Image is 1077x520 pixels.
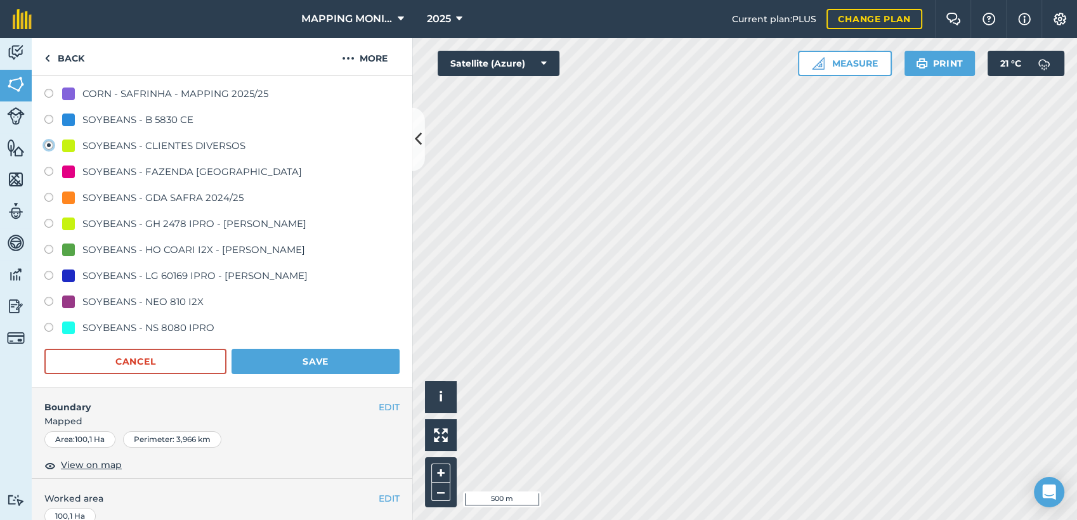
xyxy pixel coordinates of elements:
img: Ruler icon [812,57,825,70]
div: SOYBEANS - GDA SAFRA 2024/25 [82,190,244,205]
img: svg+xml;base64,PD94bWwgdmVyc2lvbj0iMS4wIiBlbmNvZGluZz0idXRmLTgiPz4KPCEtLSBHZW5lcmF0b3I6IEFkb2JlIE... [7,202,25,221]
div: SOYBEANS - CLIENTES DIVERSOS [82,138,245,153]
img: svg+xml;base64,PD94bWwgdmVyc2lvbj0iMS4wIiBlbmNvZGluZz0idXRmLTgiPz4KPCEtLSBHZW5lcmF0b3I6IEFkb2JlIE... [7,329,25,347]
button: Measure [798,51,892,76]
span: MAPPING MONITORAMENTO AGRICOLA [301,11,393,27]
div: Open Intercom Messenger [1034,477,1064,507]
div: SOYBEANS - LG 60169 IPRO - [PERSON_NAME] [82,268,308,283]
a: Back [32,38,97,75]
img: A cog icon [1052,13,1067,25]
span: Mapped [32,414,412,428]
span: 2025 [427,11,451,27]
button: Cancel [44,349,226,374]
img: Two speech bubbles overlapping with the left bubble in the forefront [946,13,961,25]
button: + [431,464,450,483]
img: svg+xml;base64,PD94bWwgdmVyc2lvbj0iMS4wIiBlbmNvZGluZz0idXRmLTgiPz4KPCEtLSBHZW5lcmF0b3I6IEFkb2JlIE... [7,43,25,62]
span: i [439,389,443,405]
h4: Boundary [32,387,379,414]
span: Worked area [44,491,400,505]
button: More [317,38,412,75]
img: svg+xml;base64,PD94bWwgdmVyc2lvbj0iMS4wIiBlbmNvZGluZz0idXRmLTgiPz4KPCEtLSBHZW5lcmF0b3I6IEFkb2JlIE... [7,265,25,284]
img: svg+xml;base64,PHN2ZyB4bWxucz0iaHR0cDovL3d3dy53My5vcmcvMjAwMC9zdmciIHdpZHRoPSI1NiIgaGVpZ2h0PSI2MC... [7,170,25,189]
img: A question mark icon [981,13,996,25]
img: svg+xml;base64,PD94bWwgdmVyc2lvbj0iMS4wIiBlbmNvZGluZz0idXRmLTgiPz4KPCEtLSBHZW5lcmF0b3I6IEFkb2JlIE... [7,233,25,252]
div: SOYBEANS - NS 8080 IPRO [82,320,214,335]
img: svg+xml;base64,PD94bWwgdmVyc2lvbj0iMS4wIiBlbmNvZGluZz0idXRmLTgiPz4KPCEtLSBHZW5lcmF0b3I6IEFkb2JlIE... [1031,51,1057,76]
img: svg+xml;base64,PHN2ZyB4bWxucz0iaHR0cDovL3d3dy53My5vcmcvMjAwMC9zdmciIHdpZHRoPSI5IiBoZWlnaHQ9IjI0Ii... [44,51,50,66]
img: svg+xml;base64,PHN2ZyB4bWxucz0iaHR0cDovL3d3dy53My5vcmcvMjAwMC9zdmciIHdpZHRoPSI1NiIgaGVpZ2h0PSI2MC... [7,75,25,94]
span: View on map [61,458,122,472]
img: Four arrows, one pointing top left, one top right, one bottom right and the last bottom left [434,428,448,442]
a: Change plan [826,9,922,29]
button: Print [904,51,976,76]
img: svg+xml;base64,PHN2ZyB4bWxucz0iaHR0cDovL3d3dy53My5vcmcvMjAwMC9zdmciIHdpZHRoPSI1NiIgaGVpZ2h0PSI2MC... [7,138,25,157]
div: SOYBEANS - FAZENDA [GEOGRAPHIC_DATA] [82,164,302,179]
button: Save [232,349,400,374]
button: EDIT [379,491,400,505]
button: 21 °C [988,51,1064,76]
span: Current plan : PLUS [732,12,816,26]
img: svg+xml;base64,PHN2ZyB4bWxucz0iaHR0cDovL3d3dy53My5vcmcvMjAwMC9zdmciIHdpZHRoPSIxNyIgaGVpZ2h0PSIxNy... [1018,11,1031,27]
span: 21 ° C [1000,51,1021,76]
button: – [431,483,450,501]
img: svg+xml;base64,PHN2ZyB4bWxucz0iaHR0cDovL3d3dy53My5vcmcvMjAwMC9zdmciIHdpZHRoPSIyMCIgaGVpZ2h0PSIyNC... [342,51,355,66]
img: fieldmargin Logo [13,9,32,29]
div: Area : 100,1 Ha [44,431,115,448]
button: View on map [44,458,122,473]
div: Perimeter : 3,966 km [123,431,221,448]
img: svg+xml;base64,PD94bWwgdmVyc2lvbj0iMS4wIiBlbmNvZGluZz0idXRmLTgiPz4KPCEtLSBHZW5lcmF0b3I6IEFkb2JlIE... [7,297,25,316]
div: SOYBEANS - HO COARI I2X - [PERSON_NAME] [82,242,305,257]
img: svg+xml;base64,PHN2ZyB4bWxucz0iaHR0cDovL3d3dy53My5vcmcvMjAwMC9zdmciIHdpZHRoPSIxOCIgaGVpZ2h0PSIyNC... [44,458,56,473]
img: svg+xml;base64,PD94bWwgdmVyc2lvbj0iMS4wIiBlbmNvZGluZz0idXRmLTgiPz4KPCEtLSBHZW5lcmF0b3I6IEFkb2JlIE... [7,107,25,125]
div: SOYBEANS - B 5830 CE [82,112,193,127]
div: SOYBEANS - NEO 810 I2X [82,294,204,309]
button: EDIT [379,400,400,414]
div: SOYBEANS - GH 2478 IPRO - [PERSON_NAME] [82,216,306,231]
img: svg+xml;base64,PD94bWwgdmVyc2lvbj0iMS4wIiBlbmNvZGluZz0idXRmLTgiPz4KPCEtLSBHZW5lcmF0b3I6IEFkb2JlIE... [7,494,25,506]
button: i [425,381,457,413]
button: Satellite (Azure) [438,51,559,76]
img: svg+xml;base64,PHN2ZyB4bWxucz0iaHR0cDovL3d3dy53My5vcmcvMjAwMC9zdmciIHdpZHRoPSIxOSIgaGVpZ2h0PSIyNC... [916,56,928,71]
div: CORN - SAFRINHA - MAPPING 2025/25 [82,86,268,101]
